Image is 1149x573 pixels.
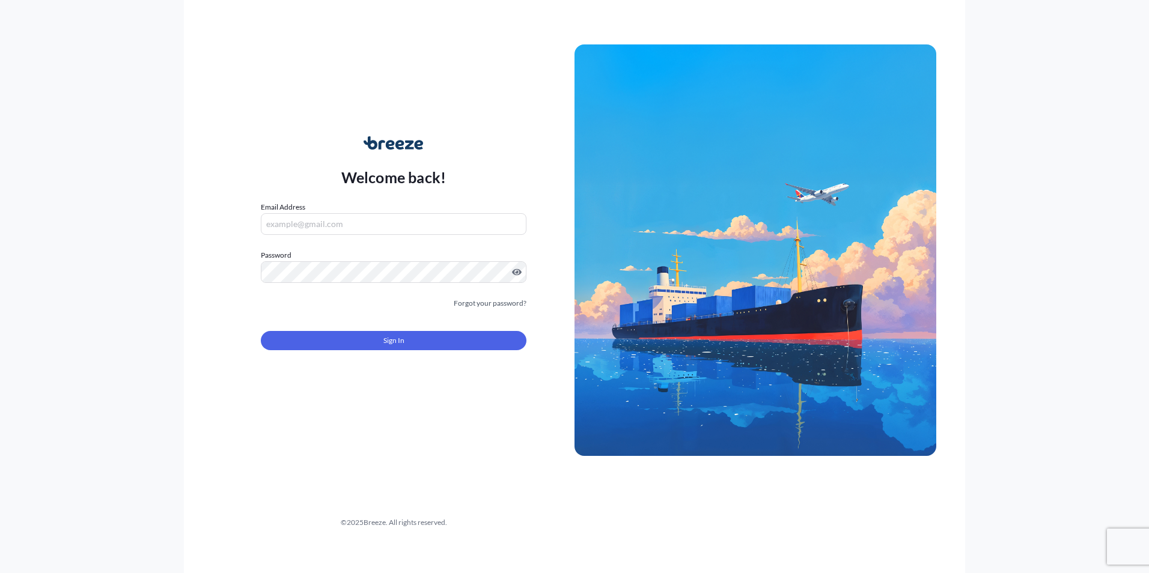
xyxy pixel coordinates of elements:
img: Ship illustration [574,44,936,455]
label: Password [261,249,526,261]
input: example@gmail.com [261,213,526,235]
div: © 2025 Breeze. All rights reserved. [213,517,574,529]
a: Forgot your password? [454,297,526,309]
button: Show password [512,267,522,277]
button: Sign In [261,331,526,350]
label: Email Address [261,201,305,213]
span: Sign In [383,335,404,347]
p: Welcome back! [341,168,446,187]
